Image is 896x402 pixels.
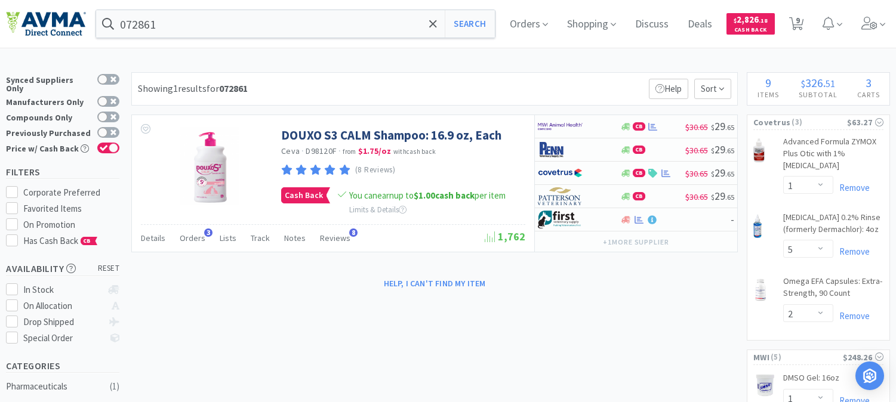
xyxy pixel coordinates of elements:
span: from [343,147,356,156]
span: 29 [711,143,734,156]
span: · [338,146,341,156]
span: $ [801,78,805,89]
span: MWI [753,351,769,364]
span: 3 [204,228,213,237]
span: 9 [765,75,771,90]
span: . 65 [725,193,734,202]
input: Search by item, sku, manufacturer, ingredient, size... [96,10,495,38]
h4: Subtotal [789,89,847,100]
div: . [789,77,847,89]
div: Synced Suppliers Only [6,74,91,92]
a: $2,826.18Cash Back [726,8,775,40]
span: Has Cash Back [23,235,98,246]
span: CB [633,169,645,177]
h4: Carts [847,89,889,100]
img: f6b2451649754179b5b4e0c70c3f7cb0_2.png [538,117,583,135]
p: (8 Reviews) [355,164,396,177]
span: 8 [349,228,358,237]
h5: Categories [6,359,119,373]
div: Corporate Preferred [23,185,120,200]
span: $30.65 [685,145,708,156]
span: reset [98,262,120,275]
img: f5e969b455434c6296c6d81ef179fa71_3.png [538,187,583,205]
img: 178ba1d8cd1843d3920f32823816c1bf_34505.png [753,138,765,162]
span: 1,762 [485,230,525,243]
a: Omega EFA Capsules: Extra-Strength, 90 Count [783,276,883,304]
span: D98120F [306,146,337,156]
span: $ [734,17,737,24]
a: Deals [683,19,717,30]
span: . 65 [725,123,734,132]
div: Manufacturers Only [6,96,91,106]
a: Remove [833,310,870,321]
span: for [207,82,248,94]
span: · [301,146,304,156]
span: Details [141,233,165,243]
span: . 65 [725,146,734,155]
div: On Allocation [23,299,103,313]
h5: Availability [6,262,119,276]
img: 77fca1acd8b6420a9015268ca798ef17_1.png [538,164,583,182]
img: e4e33dab9f054f5782a47901c742baa9_102.png [6,11,86,36]
a: Advanced Formula ZYMOX Plus Otic with 1% [MEDICAL_DATA] [783,136,883,176]
a: Remove [833,182,870,193]
span: $30.65 [685,122,708,132]
div: Previously Purchased [6,127,91,137]
div: $63.27 [847,116,883,129]
span: Sort [694,79,731,99]
h4: Items [747,89,789,100]
img: 2142abddd5b24bde87a97e01da9e6274_370966.png [753,214,762,238]
div: Open Intercom Messenger [855,361,884,390]
span: $ [711,123,715,132]
div: Compounds Only [6,112,91,122]
button: Search [445,10,494,38]
span: Cash Back [282,188,326,203]
div: ( 1 ) [110,379,119,394]
a: [MEDICAL_DATA] 0.2% Rinse (formerly Dermachlor): 4oz [783,212,883,240]
strong: $1.75 / oz [358,146,392,156]
span: 51 [826,78,835,89]
button: +1more supplier [597,234,675,251]
span: 29 [711,166,734,180]
span: CB [633,146,645,153]
span: Cash Back [734,27,768,35]
span: Reviews [320,233,350,243]
span: $ [711,146,715,155]
a: 9 [784,20,809,31]
div: Pharmaceuticals [6,379,103,394]
div: Drop Shipped [23,315,103,329]
a: Remove [833,246,870,257]
strong: cash back [414,190,475,201]
span: $1.00 [414,190,435,201]
span: You can earn up to per item [349,190,506,201]
div: In Stock [23,283,103,297]
img: e1133ece90fa4a959c5ae41b0808c578_9.png [538,141,583,159]
button: Help, I can't find my item [377,273,493,293]
div: $248.26 [843,351,883,364]
span: Lists [220,233,236,243]
span: with cash back [393,147,436,156]
div: Price w/ Cash Back [6,143,91,153]
img: 67d67680309e4a0bb49a5ff0391dcc42_6.png [538,211,583,228]
strong: 072861 [219,82,248,94]
span: Orders [180,233,205,243]
a: DMSO Gel: 16oz [783,372,839,389]
span: $ [711,193,715,202]
span: . 18 [759,17,768,24]
span: ( 5 ) [769,351,843,363]
span: 3 [866,75,872,90]
span: Track [251,233,270,243]
span: Notes [284,233,306,243]
span: CB [633,123,645,130]
img: 9637b8d9f872495fbe8bef2e0c7f06f2_7925.png [753,373,777,397]
a: Discuss [630,19,673,30]
a: Ceva [281,146,300,156]
span: $ [711,169,715,178]
div: On Promotion [23,218,120,232]
div: Favorited Items [23,202,120,216]
img: b1f02c2b6c06457b8660f8fd9cbbe6fb_27393.png [753,278,768,302]
span: ( 3 ) [790,116,847,128]
img: 7507b9746bd44f3cb84e17717b69f560_398682.jpeg [180,127,239,205]
span: 2,826 [734,14,768,25]
p: Help [649,79,688,99]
